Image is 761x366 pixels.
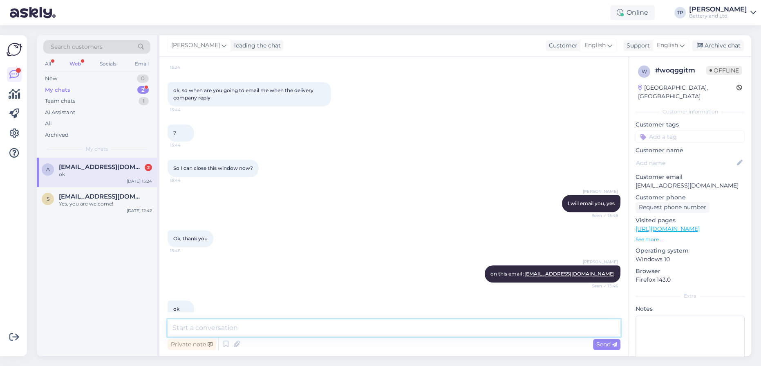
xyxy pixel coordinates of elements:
[636,276,745,284] p: Firefox 143.0
[490,271,615,277] span: on this email :
[43,59,53,69] div: All
[636,108,745,115] div: Customer information
[168,339,216,350] div: Private note
[46,166,50,172] span: a
[636,120,745,129] p: Customer tags
[139,97,149,105] div: 1
[584,41,606,50] span: English
[636,216,745,225] p: Visited pages
[7,42,22,57] img: Askly Logo
[524,271,615,277] a: [EMAIL_ADDRESS][DOMAIN_NAME]
[45,131,69,139] div: Archived
[636,305,745,313] p: Notes
[170,248,201,254] span: 15:46
[98,59,118,69] div: Socials
[636,225,700,233] a: [URL][DOMAIN_NAME]
[587,212,618,219] span: Seen ✓ 15:46
[170,107,201,113] span: 15:44
[45,120,52,128] div: All
[170,142,201,148] span: 15:44
[583,259,618,265] span: [PERSON_NAME]
[583,188,618,194] span: [PERSON_NAME]
[689,6,756,19] a: [PERSON_NAME]Batteryland Ltd
[59,200,152,208] div: Yes, you are welcome!
[587,283,618,289] span: Seen ✓ 15:46
[173,87,315,101] span: ok, so when are you going to email me when the delivery company reply
[47,196,49,202] span: s
[173,165,253,171] span: So I can close this window now?
[706,66,742,75] span: Offline
[51,43,103,51] span: Search customers
[173,130,176,136] span: ?
[636,173,745,181] p: Customer email
[636,292,745,300] div: Extra
[173,306,179,312] span: ok
[674,7,686,18] div: TP
[59,171,152,178] div: ok
[623,41,650,50] div: Support
[596,341,617,348] span: Send
[689,6,747,13] div: [PERSON_NAME]
[655,66,706,75] div: # woqggitm
[45,75,57,83] div: New
[45,86,70,94] div: My chats
[59,163,144,171] span: aalbalat@gmail.com
[137,75,149,83] div: 0
[170,177,201,183] span: 15:44
[59,193,144,200] span: samifilip19@gamil.com
[692,40,744,51] div: Archive chat
[642,68,647,75] span: w
[568,200,615,206] span: I will email you, yes
[137,86,149,94] div: 2
[636,267,745,276] p: Browser
[689,13,747,19] div: Batteryland Ltd
[546,41,577,50] div: Customer
[636,236,745,243] p: See more ...
[636,131,745,143] input: Add a tag
[171,41,220,50] span: [PERSON_NAME]
[45,108,75,117] div: AI Assistant
[173,235,208,242] span: Ok, thank you
[636,202,710,213] div: Request phone number
[86,145,108,153] span: My chats
[127,178,152,184] div: [DATE] 15:24
[68,59,83,69] div: Web
[127,208,152,214] div: [DATE] 12:42
[636,181,745,190] p: [EMAIL_ADDRESS][DOMAIN_NAME]
[636,158,735,167] input: Add name
[610,5,655,20] div: Online
[45,97,75,105] div: Team chats
[231,41,281,50] div: leading the chat
[636,146,745,155] p: Customer name
[638,84,736,101] div: [GEOGRAPHIC_DATA], [GEOGRAPHIC_DATA]
[636,246,745,255] p: Operating system
[636,255,745,264] p: Windows 10
[657,41,678,50] span: English
[133,59,150,69] div: Email
[170,64,201,70] span: 15:24
[145,164,152,171] div: 2
[636,193,745,202] p: Customer phone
